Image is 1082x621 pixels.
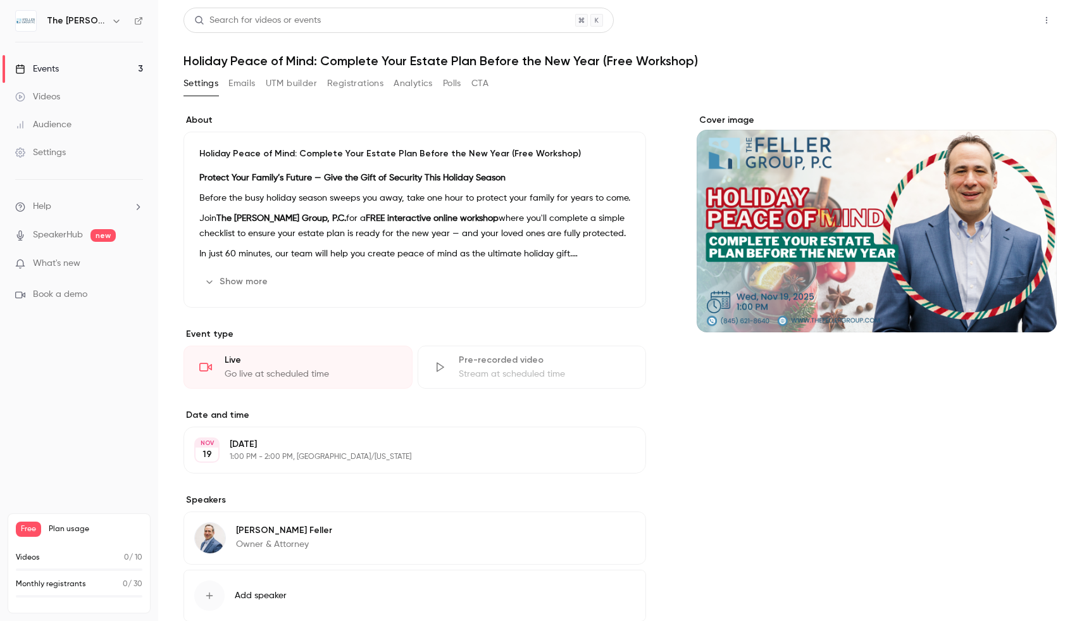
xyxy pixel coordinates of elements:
[33,288,87,301] span: Book a demo
[366,214,499,223] strong: FREE interactive online workshop
[15,91,60,103] div: Videos
[225,368,397,380] div: Go live at scheduled time
[183,511,646,565] div: Alan Feller[PERSON_NAME] FellerOwner & Attorney
[199,173,506,182] strong: Protect Your Family’s Future — Give the Gift of Security This Holiday Season
[196,439,218,448] div: NOV
[230,438,579,451] p: [DATE]
[183,494,646,506] label: Speakers
[183,346,413,389] div: LiveGo live at scheduled time
[183,409,646,422] label: Date and time
[266,73,317,94] button: UTM builder
[443,73,461,94] button: Polls
[15,63,59,75] div: Events
[327,73,383,94] button: Registrations
[124,554,129,561] span: 0
[236,538,332,551] p: Owner & Attorney
[128,258,143,270] iframe: Noticeable Trigger
[459,368,631,380] div: Stream at scheduled time
[47,15,106,27] h6: The [PERSON_NAME] Group, P.C.
[33,257,80,270] span: What's new
[199,191,630,206] p: Before the busy holiday season sweeps you away, take one hour to protect your family for years to...
[183,53,1057,68] h1: Holiday Peace of Mind: Complete Your Estate Plan Before the New Year (Free Workshop)
[90,229,116,242] span: new
[199,272,275,292] button: Show more
[16,552,40,563] p: Videos
[123,579,142,590] p: / 30
[33,200,51,213] span: Help
[199,147,630,160] p: Holiday Peace of Mind: Complete Your Estate Plan Before the New Year (Free Workshop)
[124,552,142,563] p: / 10
[236,524,332,537] p: [PERSON_NAME] Feller
[15,118,72,131] div: Audience
[225,354,397,367] div: Live
[199,246,630,261] p: In just 60 minutes, our team will help you create peace of mind as the ultimate holiday gift.
[697,114,1057,332] section: Cover image
[216,214,346,223] strong: The [PERSON_NAME] Group, P.C.
[16,579,86,590] p: Monthly registrants
[16,11,36,31] img: The Feller Group, P.C.
[459,354,631,367] div: Pre-recorded video
[49,524,142,534] span: Plan usage
[418,346,647,389] div: Pre-recorded videoStream at scheduled time
[199,211,630,241] p: Join for a where you'll complete a simple checklist to ensure your estate plan is ready for the n...
[194,14,321,27] div: Search for videos or events
[394,73,433,94] button: Analytics
[697,114,1057,127] label: Cover image
[15,146,66,159] div: Settings
[230,452,579,462] p: 1:00 PM - 2:00 PM, [GEOGRAPHIC_DATA]/[US_STATE]
[202,448,212,461] p: 19
[183,328,646,341] p: Event type
[235,589,287,602] span: Add speaker
[33,229,83,242] a: SpeakerHub
[228,73,255,94] button: Emails
[471,73,488,94] button: CTA
[123,580,128,588] span: 0
[15,200,143,213] li: help-dropdown-opener
[16,522,41,537] span: Free
[183,73,218,94] button: Settings
[183,114,646,127] label: About
[195,523,225,553] img: Alan Feller
[976,8,1026,33] button: Share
